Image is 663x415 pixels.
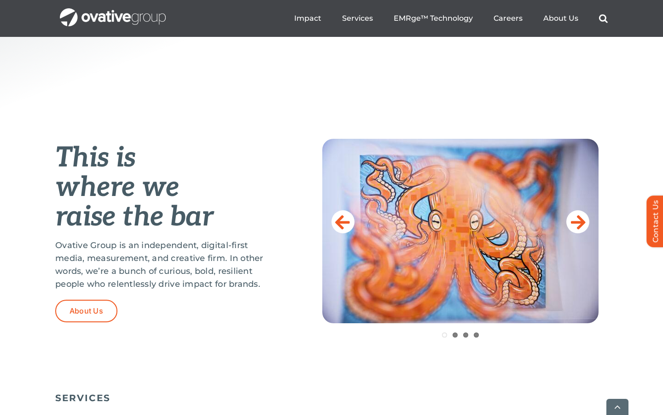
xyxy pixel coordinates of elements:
[294,4,608,33] nav: Menu
[60,7,166,16] a: OG_Full_horizontal_WHT
[70,307,103,315] span: About Us
[55,142,135,175] em: This is
[442,332,447,338] a: 1
[494,14,523,23] a: Careers
[394,14,473,23] a: EMRge™ Technology
[342,14,373,23] a: Services
[543,14,578,23] a: About Us
[322,139,599,323] img: Home-Raise-the-Bar.jpeg
[599,14,608,23] a: Search
[55,171,179,204] em: where we
[55,239,276,290] p: Ovative Group is an independent, digital-first media, measurement, and creative firm. In other wo...
[463,332,468,338] a: 3
[55,392,608,403] h5: SERVICES
[453,332,458,338] a: 2
[55,201,213,234] em: raise the bar
[55,300,117,322] a: About Us
[294,14,321,23] a: Impact
[474,332,479,338] a: 4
